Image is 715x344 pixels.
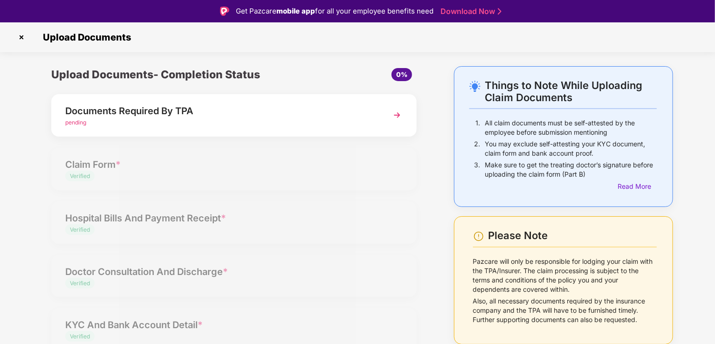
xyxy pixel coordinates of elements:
p: You may exclude self-attesting your KYC document, claim form and bank account proof. [485,139,657,158]
div: Things to Note While Uploading Claim Documents [485,79,657,103]
img: Stroke [498,7,502,16]
p: Pazcare will only be responsible for lodging your claim with the TPA/Insurer. The claim processin... [473,257,657,294]
span: pending [65,119,86,126]
strong: mobile app [276,7,315,15]
p: 1. [475,118,480,137]
p: Make sure to get the treating doctor’s signature before uploading the claim form (Part B) [485,160,657,179]
span: 0% [396,70,407,78]
img: svg+xml;base64,PHN2ZyBpZD0iQ3Jvc3MtMzJ4MzIiIHhtbG5zPSJodHRwOi8vd3d3LnczLm9yZy8yMDAwL3N2ZyIgd2lkdG... [14,30,29,45]
span: Upload Documents [34,32,136,43]
img: svg+xml;base64,PHN2ZyBpZD0iV2FybmluZ18tXzI0eDI0IiBkYXRhLW5hbWU9Ildhcm5pbmcgLSAyNHgyNCIgeG1sbnM9Im... [473,231,484,242]
div: Get Pazcare for all your employee benefits need [236,6,433,17]
div: Read More [618,181,657,192]
p: All claim documents must be self-attested by the employee before submission mentioning [485,118,657,137]
img: Logo [220,7,229,16]
div: Upload Documents- Completion Status [51,66,295,83]
p: 3. [474,160,480,179]
img: svg+xml;base64,PHN2ZyB4bWxucz0iaHR0cDovL3d3dy53My5vcmcvMjAwMC9zdmciIHdpZHRoPSIyNC4wOTMiIGhlaWdodD... [469,81,481,92]
p: Also, all necessary documents required by the insurance company and the TPA will have to be furni... [473,296,657,324]
div: Please Note [488,229,657,242]
div: Documents Required By TPA [65,103,374,118]
p: 2. [474,139,480,158]
a: Download Now [440,7,499,16]
img: svg+xml;base64,PHN2ZyBpZD0iTmV4dCIgeG1sbnM9Imh0dHA6Ly93d3cudzMub3JnLzIwMDAvc3ZnIiB3aWR0aD0iMzYiIG... [389,107,406,124]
